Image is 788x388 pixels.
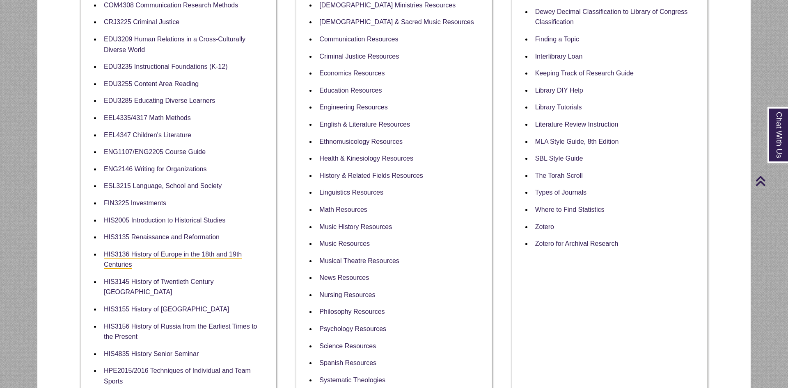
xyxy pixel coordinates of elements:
[104,251,242,269] a: HIS3136 History of Europe in the 18th and 19th Centuries
[319,138,403,145] a: Ethnomusicology Resources
[319,104,387,111] a: Engineering Resources
[104,148,206,155] a: ENG1107/ENG2205 Course Guide
[535,8,688,26] a: Dewey Decimal Classification to Library of Congress Classification
[319,36,398,43] a: Communication Resources
[535,53,583,60] a: Interlibrary Loan
[104,217,225,224] a: HIS2005 Introduction to Historical Studies
[319,172,423,179] a: History & Related Fields Resources
[535,70,634,77] a: Keeping Track of Research Guide
[319,18,474,25] a: [DEMOGRAPHIC_DATA] & Sacred Music Resources
[104,278,213,296] a: HIS3145 History of Twentieth Century [GEOGRAPHIC_DATA]
[319,325,386,332] a: Psychology Resources
[535,87,583,94] a: Library DIY Help
[104,80,199,87] a: EDU3255 Content Area Reading
[319,308,385,315] a: Philosophy Resources
[319,121,410,128] a: English & Literature Resources
[535,104,582,111] a: Library Tutorials
[319,291,375,298] a: Nursing Resources
[104,182,222,189] a: ESL3215 Language, School and Society
[535,36,579,43] a: Finding a Topic
[104,350,199,357] a: HIS4835 History Senior Seminar
[104,323,257,340] a: HIS3156 History of Russia from the Earliest Times to the Present
[535,189,586,196] a: Types of Journals
[104,2,238,9] a: COM4308 Communication Research Methods
[104,234,220,241] a: HIS3135 Renaissance and Reformation
[104,200,166,206] a: FIN3225 Investments
[319,257,399,264] a: Musical Theatre Resources
[319,206,367,213] a: Math Resources
[319,359,376,366] a: Spanish Resources
[319,53,399,60] a: Criminal Justice Resources
[104,18,179,25] a: CRJ3225 Criminal Justice
[535,240,618,247] a: Zotero for Archival Research
[104,306,229,313] a: HIS3155 History of [GEOGRAPHIC_DATA]
[535,138,619,145] a: MLA Style Guide, 8th Edition
[319,155,413,162] a: Health & Kinesiology Resources
[319,240,370,247] a: Music Resources
[319,189,383,196] a: Linguistics Resources
[104,367,251,385] a: HPE2015/2016 Techniques of Individual and Team Sports
[535,172,583,179] a: The Torah Scroll
[535,155,583,162] a: SBL Style Guide
[104,166,206,172] a: ENG2146 Writing for Organizations
[319,2,456,9] a: [DEMOGRAPHIC_DATA] Ministries Resources
[319,223,392,230] a: Music History Resources
[319,87,382,94] a: Education Resources
[319,274,369,281] a: News Resources
[535,223,554,230] a: Zotero
[319,377,385,383] a: Systematic Theologies
[535,121,618,128] a: Literature Review Instruction
[755,175,786,186] a: Back to Top
[104,114,191,121] a: EEL4335/4317 Math Methods
[104,63,228,70] a: EDU3235 Instructional Foundations (K-12)
[535,206,605,213] a: Where to Find Statistics
[104,132,191,138] a: EEL4347 Children's Literature
[319,70,385,77] a: Economics Resources
[104,97,215,104] a: EDU3285 Educating Diverse Learners
[319,343,376,349] a: Science Resources
[104,36,245,53] a: EDU3209 Human Relations in a Cross-Culturally Diverse World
